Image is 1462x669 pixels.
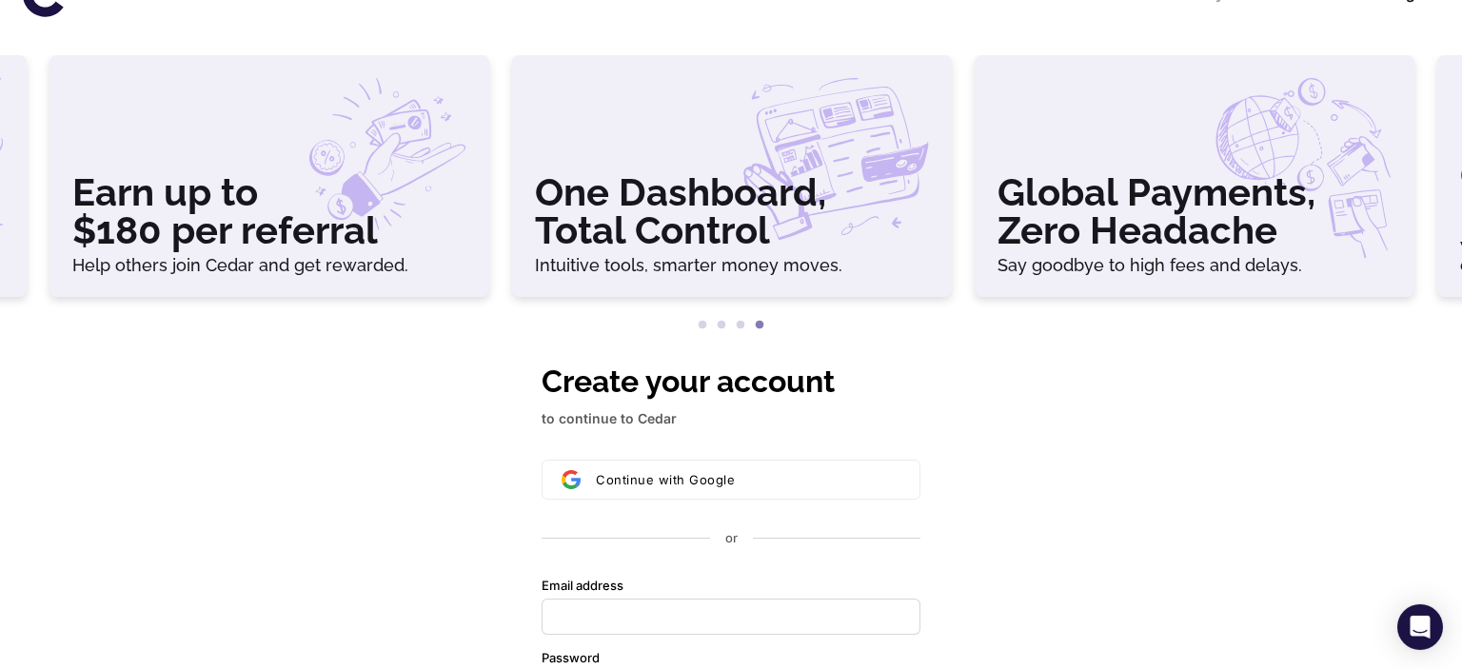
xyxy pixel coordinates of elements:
p: to continue to Cedar [542,408,920,429]
button: 2 [712,316,731,335]
button: 3 [731,316,750,335]
label: Password [542,650,600,667]
img: Sign in with Google [562,470,581,489]
label: Email address [542,578,623,595]
button: Sign in with GoogleContinue with Google [542,460,920,500]
h3: One Dashboard, Total Control [535,173,929,249]
h6: Say goodbye to high fees and delays. [998,257,1392,274]
button: 4 [750,316,769,335]
div: Open Intercom Messenger [1397,604,1443,650]
p: or [725,530,738,547]
h3: Earn up to $180 per referral [72,173,466,249]
h3: Global Payments, Zero Headache [998,173,1392,249]
h6: Help others join Cedar and get rewarded. [72,257,466,274]
button: 1 [693,316,712,335]
span: Continue with Google [596,472,735,487]
h1: Create your account [542,359,920,404]
h6: Intuitive tools, smarter money moves. [535,257,929,274]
